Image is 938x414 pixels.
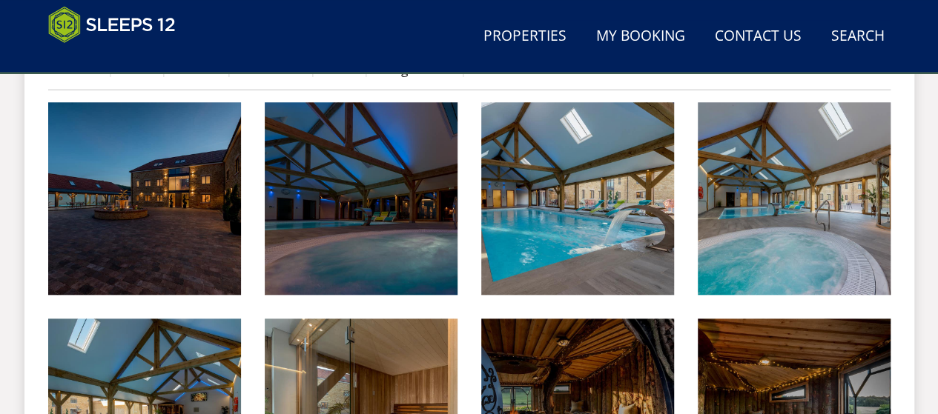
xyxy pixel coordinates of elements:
a: Search [825,20,891,53]
a: My Booking [590,20,691,53]
img: Croftview - Holiday house sleeps up to 30 with a private pool [48,102,241,295]
a: Contact Us [709,20,807,53]
img: Croftview - The sunken hot tub is in the spa hall [698,102,891,295]
a: Properties [478,20,572,53]
img: Sleeps 12 [48,6,176,43]
img: Croftview - Group accommodation with a private indoor pool [481,102,674,295]
img: Croftview - A private spa hall with a pool, hot tub and sauna [265,102,458,295]
iframe: Customer reviews powered by Trustpilot [41,52,196,64]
